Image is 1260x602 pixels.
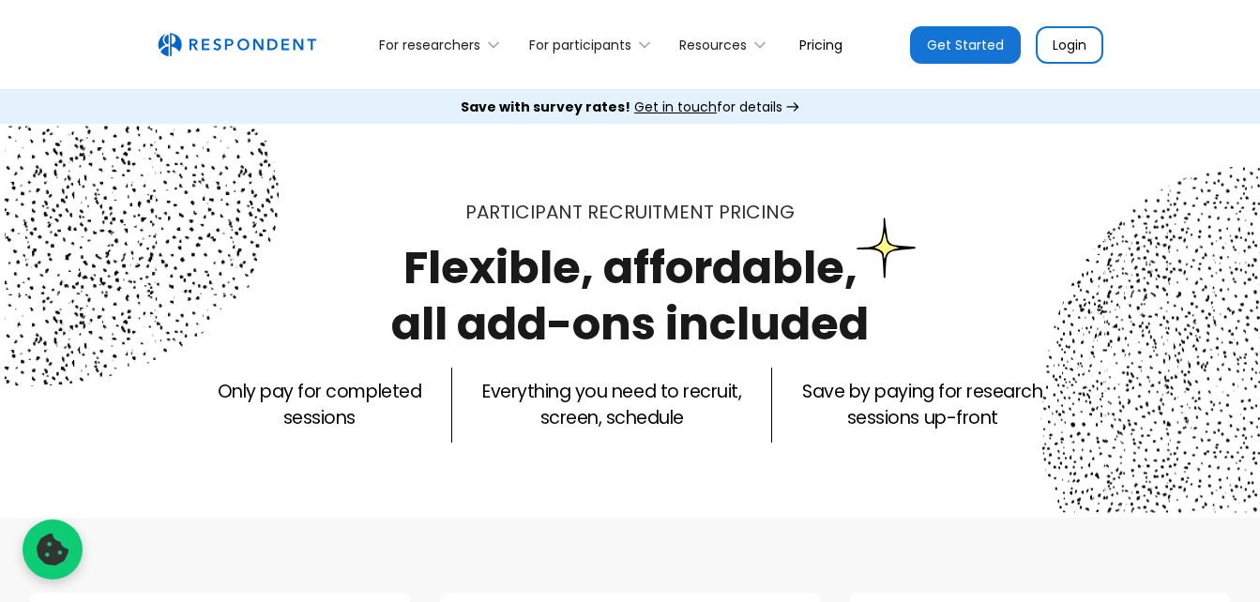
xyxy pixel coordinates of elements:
strong: Save with survey rates! [461,98,630,116]
div: Resources [679,36,747,54]
a: Pricing [784,23,858,67]
span: PRICING [719,199,795,225]
a: Login [1036,26,1103,64]
p: Save by paying for research sessions up-front [802,379,1042,431]
div: For participants [529,36,631,54]
a: Get Started [910,26,1021,64]
div: for details [461,98,782,116]
img: Untitled UI logotext [158,33,316,57]
div: Resources [669,23,784,67]
p: Everything you need to recruit, screen, schedule [482,379,741,431]
div: For researchers [369,23,518,67]
a: home [158,33,316,57]
div: For researchers [379,36,480,54]
span: Get in touch [634,98,717,116]
span: Participant recruitment [465,199,714,225]
p: Only pay for completed sessions [218,379,421,431]
div: For participants [518,23,668,67]
h1: Flexible, affordable, all add-ons included [391,236,869,355]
